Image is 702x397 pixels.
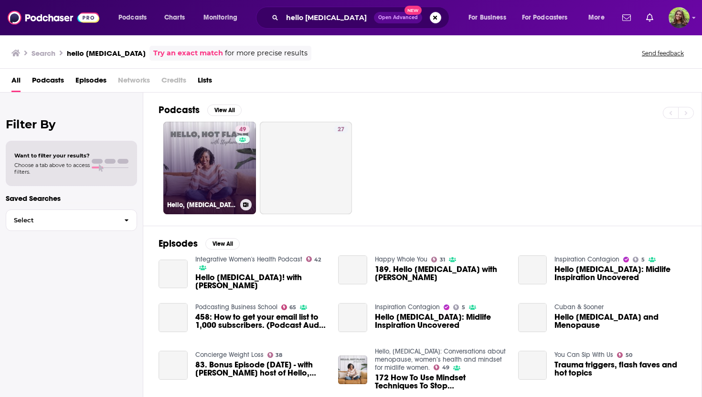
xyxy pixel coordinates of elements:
[282,10,374,25] input: Search podcasts, credits, & more...
[32,49,55,58] h3: Search
[669,7,690,28] span: Logged in as reagan34226
[195,255,302,263] a: Integrative Women's Health Podcast
[75,73,106,92] a: Episodes
[198,73,212,92] a: Lists
[626,353,632,357] span: 50
[195,273,327,290] span: Hello [MEDICAL_DATA]! with [PERSON_NAME]
[554,265,686,282] a: Hello Hot Flash: Midlife Inspiration Uncovered
[338,355,367,385] img: 172 How To Use Mindset Techniques To Stop Hot Flashes
[554,351,613,359] a: You Can Sip With Us
[582,10,617,25] button: open menu
[195,303,277,311] a: Podcasting Business School
[516,10,582,25] button: open menu
[164,11,185,24] span: Charts
[642,10,657,26] a: Show notifications dropdown
[195,351,264,359] a: Concierge Weight Loss
[375,374,507,390] span: 172 How To Use Mindset Techniques To Stop [MEDICAL_DATA]
[267,352,283,358] a: 38
[158,10,191,25] a: Charts
[375,303,440,311] a: Inspiration Contagion
[468,11,506,24] span: For Business
[289,305,296,310] span: 65
[163,122,256,214] a: 49Hello, [MEDICAL_DATA]: Conversations about menopause, women’s health and mindset for midlife wo...
[374,12,422,23] button: Open AdvancedNew
[159,260,188,289] a: Hello Hot Flash! with Stephanie Shaw
[118,11,147,24] span: Podcasts
[378,15,418,20] span: Open Advanced
[205,238,240,250] button: View All
[235,125,250,133] a: 49
[153,48,223,59] a: Try an exact match
[159,104,242,116] a: PodcastsView All
[14,162,90,175] span: Choose a tab above to access filters.
[6,209,137,231] button: Select
[440,258,445,262] span: 31
[6,117,137,131] h2: Filter By
[338,255,367,284] a: 189. Hello Hot Flash with Stephanie Shaw
[669,7,690,28] img: User Profile
[554,303,604,311] a: Cuban & Sooner
[32,73,64,92] a: Podcasts
[112,10,159,25] button: open menu
[338,303,367,332] a: Hello Hot Flash: Midlife Inspiration Uncovered
[195,361,327,377] a: 83. Bonus Episode May 2023 - with Stephanie Shaw host of Hello, Hot Flashes & Creator of Managing...
[159,303,188,332] a: 458: How to get your email list to 1,000 subscribers. (Podcast Audit: the Hello, Hot Flash podcast.)
[195,313,327,329] a: 458: How to get your email list to 1,000 subscribers. (Podcast Audit: the Hello, Hot Flash podcast.)
[554,255,619,263] a: Inspiration Contagion
[6,194,137,203] p: Saved Searches
[161,73,186,92] span: Credits
[197,10,250,25] button: open menu
[67,49,146,58] h3: hello [MEDICAL_DATA]
[338,125,344,135] span: 27
[462,305,465,310] span: 5
[518,351,547,380] a: Trauma triggers, flash faves and hot topics
[306,256,321,262] a: 42
[639,49,687,57] button: Send feedback
[314,258,321,262] span: 42
[375,255,427,263] a: Happy Whole You
[6,217,117,223] span: Select
[118,73,150,92] span: Networks
[375,374,507,390] a: 172 How To Use Mindset Techniques To Stop Hot Flashes
[375,313,507,329] a: Hello Hot Flash: Midlife Inspiration Uncovered
[195,313,327,329] span: 458: How to get your email list to 1,000 subscribers. (Podcast Audit: the Hello, [MEDICAL_DATA] p...
[265,7,458,29] div: Search podcasts, credits, & more...
[375,347,506,372] a: Hello, Hot Flash: Conversations about menopause, women’s health and mindset for midlife women.
[207,104,242,116] button: View All
[554,313,686,329] span: Hello [MEDICAL_DATA] and Menopause
[159,104,200,116] h2: Podcasts
[8,9,99,27] img: Podchaser - Follow, Share and Rate Podcasts
[195,273,327,290] a: Hello Hot Flash! with Stephanie Shaw
[159,238,198,250] h2: Episodes
[239,125,246,135] span: 49
[159,238,240,250] a: EpisodesView All
[159,351,188,380] a: 83. Bonus Episode May 2023 - with Stephanie Shaw host of Hello, Hot Flashes & Creator of Managing...
[375,313,507,329] span: Hello [MEDICAL_DATA]: Midlife Inspiration Uncovered
[641,258,645,262] span: 5
[633,257,645,262] a: 5
[404,6,422,15] span: New
[442,366,449,370] span: 49
[334,125,348,133] a: 27
[260,122,352,214] a: 27
[11,73,21,92] a: All
[618,10,635,26] a: Show notifications dropdown
[453,304,465,310] a: 5
[518,255,547,284] a: Hello Hot Flash: Midlife Inspiration Uncovered
[554,265,686,282] span: Hello [MEDICAL_DATA]: Midlife Inspiration Uncovered
[375,265,507,282] a: 189. Hello Hot Flash with Stephanie Shaw
[462,10,518,25] button: open menu
[203,11,237,24] span: Monitoring
[522,11,568,24] span: For Podcasters
[554,361,686,377] a: Trauma triggers, flash faves and hot topics
[195,361,327,377] span: 83. Bonus Episode [DATE] - with [PERSON_NAME] host of Hello, [MEDICAL_DATA] & Creator of Managing...
[518,303,547,332] a: Hello Hot Flashes and Menopause
[554,313,686,329] a: Hello Hot Flashes and Menopause
[617,352,632,358] a: 50
[281,304,297,310] a: 65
